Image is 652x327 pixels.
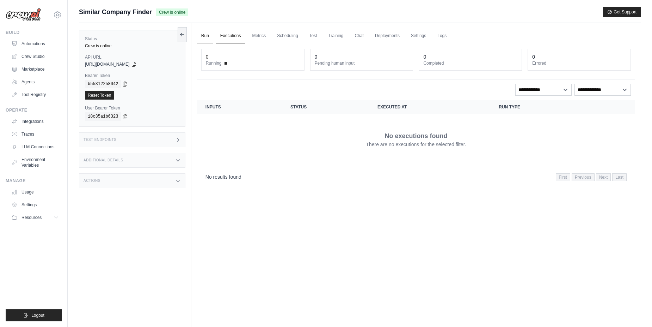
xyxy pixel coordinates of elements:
[197,29,213,43] a: Run
[85,112,121,121] code: 18c35a1b6323
[206,53,209,60] div: 0
[6,178,62,184] div: Manage
[79,7,152,17] span: Similar Company Finder
[85,105,179,111] label: User Bearer Token
[532,60,626,66] dt: Errored
[324,29,348,43] a: Training
[8,186,62,198] a: Usage
[8,64,62,75] a: Marketplace
[197,100,635,186] section: Crew executions table
[603,7,641,17] button: Get Support
[6,309,62,321] button: Logout
[8,154,62,171] a: Environment Variables
[8,141,62,153] a: LLM Connections
[84,158,123,162] h3: Additional Details
[6,8,41,22] img: Logo
[197,100,282,114] th: Inputs
[85,61,130,67] span: [URL][DOMAIN_NAME]
[156,8,188,16] span: Crew is online
[8,38,62,49] a: Automations
[8,51,62,62] a: Crew Studio
[31,313,44,318] span: Logout
[596,173,611,181] span: Next
[216,29,245,43] a: Executions
[612,173,627,181] span: Last
[206,60,222,66] span: Running
[490,100,591,114] th: Run Type
[532,53,535,60] div: 0
[84,138,117,142] h3: Test Endpoints
[21,215,42,220] span: Resources
[84,179,100,183] h3: Actions
[305,29,321,43] a: Test
[572,173,595,181] span: Previous
[8,199,62,210] a: Settings
[369,100,490,114] th: Executed at
[85,54,179,60] label: API URL
[8,76,62,88] a: Agents
[407,29,430,43] a: Settings
[197,168,635,186] nav: Pagination
[282,100,369,114] th: Status
[423,53,426,60] div: 0
[8,116,62,127] a: Integrations
[6,30,62,35] div: Build
[366,141,466,148] p: There are no executions for the selected filter.
[85,91,114,100] a: Reset Token
[205,173,241,180] p: No results found
[8,89,62,100] a: Tool Registry
[6,107,62,113] div: Operate
[423,60,517,66] dt: Completed
[248,29,270,43] a: Metrics
[273,29,302,43] a: Scheduling
[85,73,179,78] label: Bearer Token
[351,29,368,43] a: Chat
[315,60,409,66] dt: Pending human input
[556,173,570,181] span: First
[385,131,447,141] p: No executions found
[85,36,179,42] label: Status
[371,29,404,43] a: Deployments
[85,80,121,88] code: b55312258042
[315,53,318,60] div: 0
[556,173,627,181] nav: Pagination
[8,129,62,140] a: Traces
[433,29,451,43] a: Logs
[8,212,62,223] button: Resources
[85,43,179,49] div: Crew is online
